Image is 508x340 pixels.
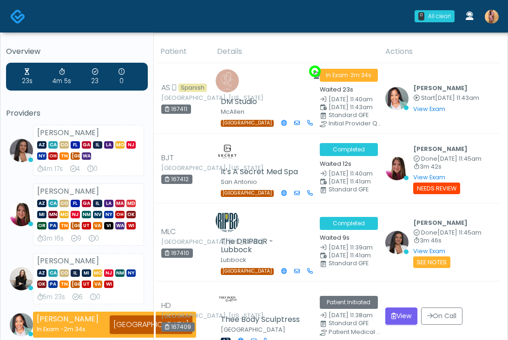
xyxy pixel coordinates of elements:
span: Done [421,155,437,163]
div: In Exam - [37,325,99,333]
h5: DM Studio [221,98,302,106]
span: CA [48,200,58,207]
small: Scheduled Time [320,105,375,111]
small: Waited 12s [320,160,351,168]
div: 4m 17s [37,164,63,174]
span: LA [104,141,113,149]
span: VA [93,222,102,229]
small: Date Created [320,171,375,177]
small: [GEOGRAPHIC_DATA], [US_STATE] [161,239,212,245]
small: [GEOGRAPHIC_DATA] [221,326,285,333]
div: 0 [90,293,100,302]
span: TN [59,152,69,160]
span: GA [82,141,91,149]
img: Megan McComy [10,203,33,226]
span: [GEOGRAPHIC_DATA] [221,120,274,127]
b: [PERSON_NAME] [413,84,468,92]
small: [GEOGRAPHIC_DATA], [US_STATE] [161,95,212,101]
div: 23s [22,67,33,86]
small: [GEOGRAPHIC_DATA], [US_STATE] [161,165,212,171]
span: 2m 34s [350,71,371,79]
span: IL [93,141,102,149]
b: [PERSON_NAME] [413,219,468,227]
span: OR [37,222,46,229]
div: 9 [71,234,81,243]
span: NV [93,211,102,218]
span: OH [115,211,125,218]
a: View Exam [413,247,445,255]
div: [GEOGRAPHIC_DATA] [110,315,192,334]
span: NM [82,211,91,218]
small: Completed at [413,230,482,236]
h5: Providers [6,109,148,118]
span: UT [82,222,91,229]
span: [DATE] 11:45am [437,229,482,236]
small: Scheduled Time [320,253,375,259]
span: NJ [71,211,80,218]
strong: [PERSON_NAME] [37,314,99,324]
span: NY [37,152,46,160]
div: Initial Provider Questions [329,121,383,126]
span: OH [48,152,58,160]
span: [DATE] 11:38am [329,311,373,319]
span: MN [48,211,58,218]
span: LA [104,200,113,207]
span: Patient Initiated [320,296,378,309]
div: Standard GFE [329,320,383,326]
span: [GEOGRAPHIC_DATA] [71,281,80,288]
img: Erin Pollard [216,209,239,232]
h5: Thee Body Sculptress [221,315,300,324]
b: [PERSON_NAME] [413,145,468,153]
strong: [PERSON_NAME] [37,186,99,196]
span: MLC [161,226,176,237]
span: Done [421,229,437,236]
span: CA [48,269,58,277]
span: NJ [126,141,136,149]
span: VA [93,281,102,288]
div: 6 [73,293,83,302]
small: Completed at [413,156,482,162]
small: McAllen [221,108,244,116]
span: In Exam · [320,69,378,82]
span: [DATE] 11:39am [329,243,373,251]
span: OK [37,281,46,288]
div: 0 [418,12,424,20]
div: 0 [119,67,125,86]
span: OK [126,211,136,218]
small: Started at [413,95,479,101]
div: 4m 5s [53,67,71,86]
span: NJ [104,269,113,277]
img: Jennifer Ekeh [10,313,33,336]
span: GA [82,200,91,207]
span: CO [59,141,69,149]
div: Standard GFE [329,261,383,266]
a: View Exam [413,105,445,113]
span: IL [93,200,102,207]
span: NY [104,211,113,218]
span: WA [82,152,91,160]
small: Waited 23s [320,85,353,93]
span: WI [104,281,113,288]
strong: [PERSON_NAME] [37,255,99,266]
small: 3m 46s [413,238,482,244]
span: AZ [37,141,46,149]
img: Jennifer Ekeh [385,87,409,110]
div: Standard GFE [329,187,383,192]
span: TN [59,222,69,229]
th: Patient [155,40,211,63]
span: TN [59,281,69,288]
span: BJT [161,152,174,163]
img: Sydney Lundberg [10,267,33,290]
div: Standard GFE [329,112,383,118]
a: 0 All clear! [409,7,460,26]
span: [DATE] 11:43am [329,103,373,111]
small: See Notes [413,256,450,268]
span: UT [82,281,91,288]
small: Date Created [320,97,375,103]
span: VI [104,222,113,229]
span: MI [37,211,46,218]
span: CO [59,200,69,207]
th: Details [211,40,380,63]
span: [DATE] 11:40am [329,95,373,103]
span: NM [115,269,125,277]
